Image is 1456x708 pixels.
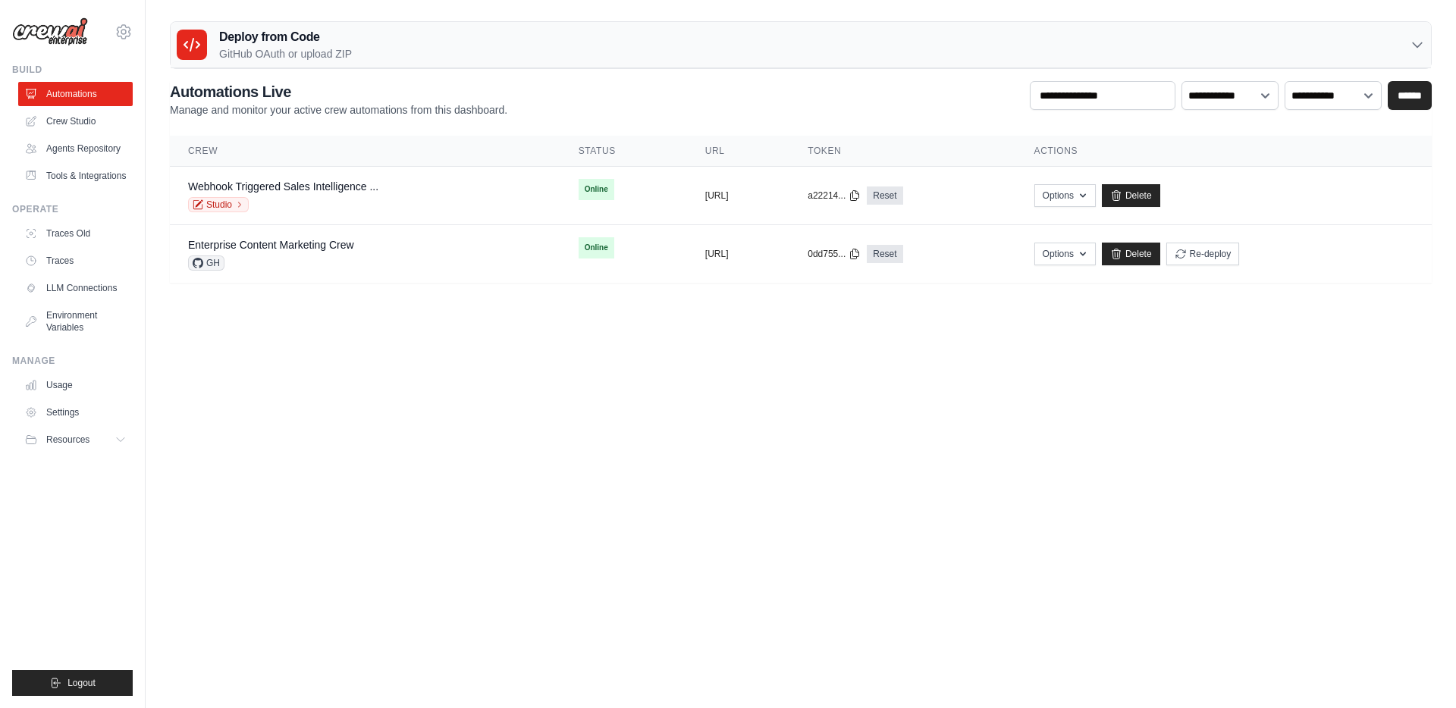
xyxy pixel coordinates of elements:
a: Traces [18,249,133,273]
img: Logo [12,17,88,46]
a: Crew Studio [18,109,133,133]
th: Actions [1016,136,1432,167]
a: Webhook Triggered Sales Intelligence ... [188,180,378,193]
p: Manage and monitor your active crew automations from this dashboard. [170,102,507,117]
th: Crew [170,136,560,167]
button: Logout [12,670,133,696]
button: Options [1034,243,1096,265]
th: URL [687,136,789,167]
div: Operate [12,203,133,215]
span: Online [579,237,614,258]
button: Options [1034,184,1096,207]
a: Agents Repository [18,136,133,161]
a: LLM Connections [18,276,133,300]
span: Online [579,179,614,200]
button: a22214... [808,190,861,202]
span: GH [188,255,224,271]
a: Settings [18,400,133,424]
h3: Deploy from Code [219,28,352,46]
div: Manage [12,355,133,367]
a: Delete [1102,184,1160,207]
a: Enterprise Content Marketing Crew [188,239,354,251]
a: Traces Old [18,221,133,246]
p: GitHub OAuth or upload ZIP [219,46,352,61]
span: Resources [46,434,89,446]
h2: Automations Live [170,81,507,102]
button: Resources [18,428,133,452]
a: Tools & Integrations [18,164,133,188]
span: Logout [67,677,96,689]
a: Reset [867,245,902,263]
a: Usage [18,373,133,397]
th: Status [560,136,687,167]
a: Delete [1102,243,1160,265]
a: Reset [867,186,902,205]
button: Re-deploy [1166,243,1240,265]
button: 0dd755... [808,248,861,260]
div: Build [12,64,133,76]
th: Token [789,136,1015,167]
a: Automations [18,82,133,106]
a: Environment Variables [18,303,133,340]
a: Studio [188,197,249,212]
